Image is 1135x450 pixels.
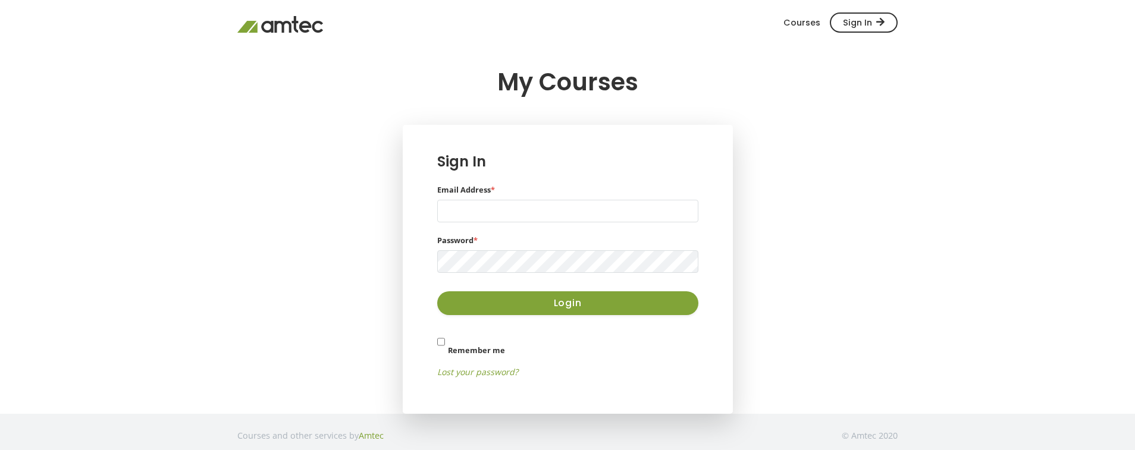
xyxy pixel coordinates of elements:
p: Courses and other services by [237,428,384,443]
img: Amtec Logo [237,16,323,33]
a: Amtec Dashboard [237,15,323,33]
label: Remember me [448,345,505,355]
h1: My Courses [237,68,898,96]
label: Password [437,237,478,244]
button: Login [437,291,698,315]
p: © Amtec 2020 [842,428,898,443]
span: Sign In [830,12,898,33]
h4: Sign In [431,153,704,177]
label: Email Address [437,186,495,194]
a: Amtec [359,430,384,441]
a: Sign In [830,17,898,29]
a: Courses [783,17,820,29]
a: Lost your password? [437,366,518,377]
